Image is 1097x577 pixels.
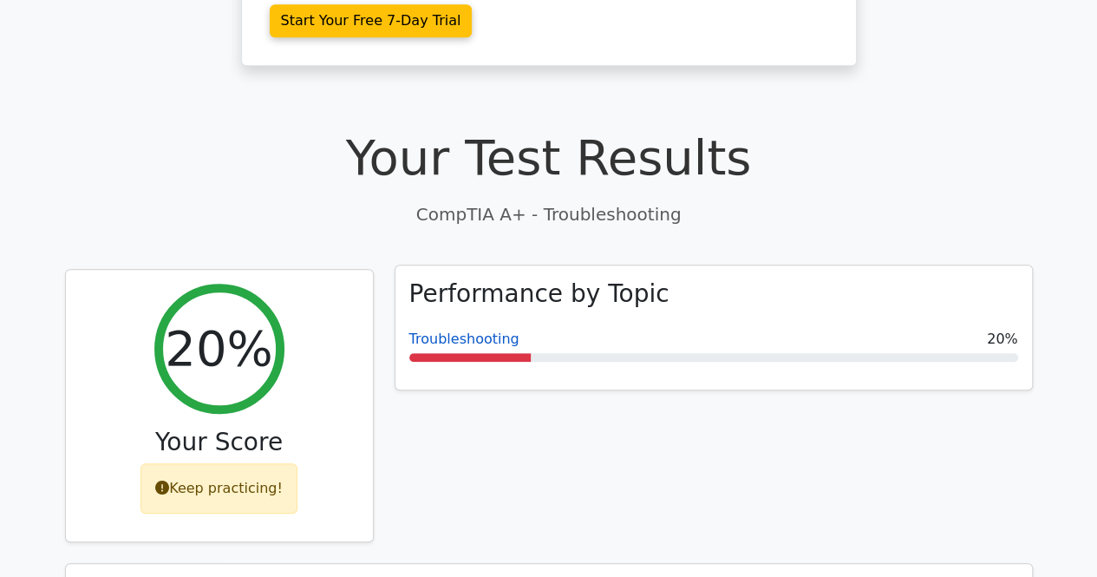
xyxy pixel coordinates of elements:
[409,331,519,347] a: Troubleshooting
[80,428,359,457] h3: Your Score
[65,201,1033,227] p: CompTIA A+ - Troubleshooting
[65,128,1033,187] h1: Your Test Results
[140,463,297,514] div: Keep practicing!
[270,4,473,37] a: Start Your Free 7-Day Trial
[165,319,272,377] h2: 20%
[987,329,1018,350] span: 20%
[409,279,669,309] h3: Performance by Topic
